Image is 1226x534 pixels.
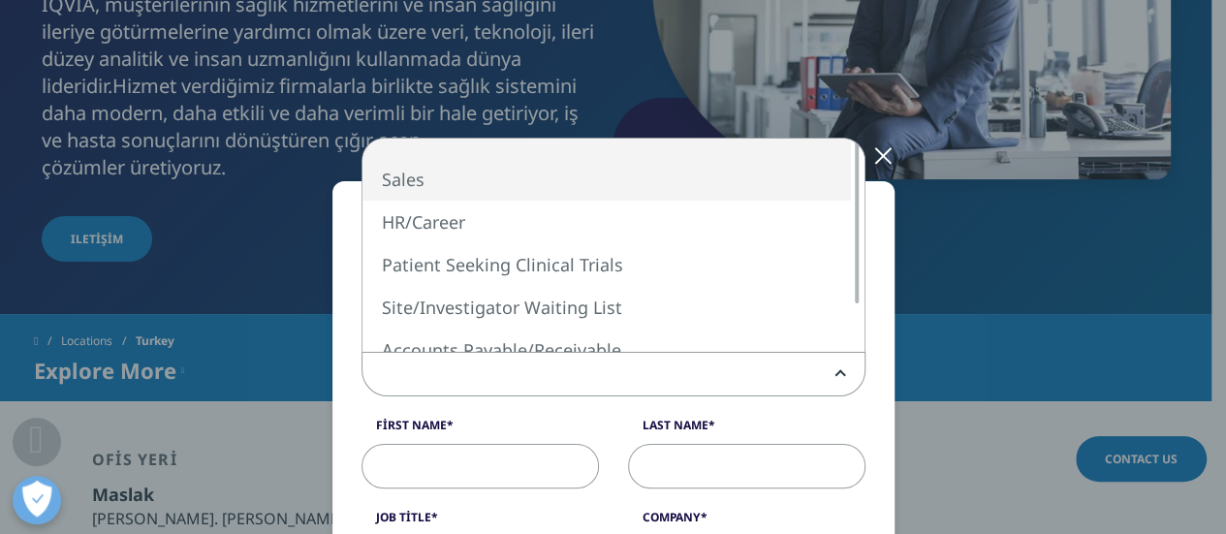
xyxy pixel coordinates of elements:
label: Last Name [628,417,865,444]
button: Açık Tercihler [13,476,61,524]
label: First Name [362,417,599,444]
li: Sales [362,158,851,201]
li: HR/Career [362,201,851,243]
li: Accounts Payable/Receivable [362,329,851,371]
li: Site/Investigator Waiting List [362,286,851,329]
li: Patient Seeking Clinical Trials [362,243,851,286]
